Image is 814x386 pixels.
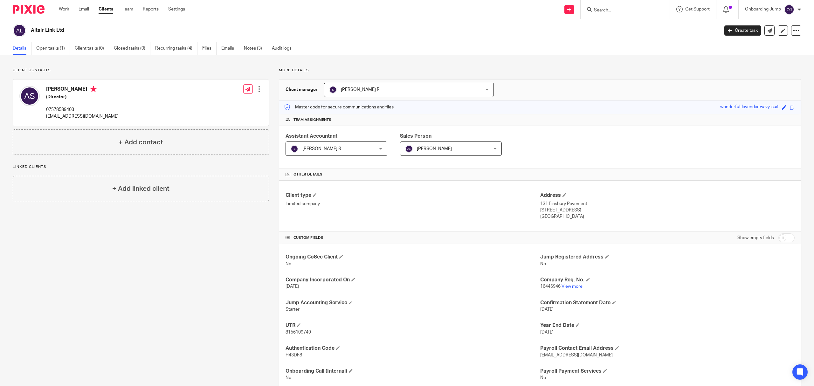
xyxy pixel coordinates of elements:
span: [PERSON_NAME] R [341,87,380,92]
span: [PERSON_NAME] [417,147,452,151]
p: Limited company [286,201,540,207]
h4: UTR [286,322,540,329]
img: svg%3E [329,86,337,93]
h4: + Add linked client [112,184,169,194]
a: Create task [724,25,761,36]
a: Team [123,6,133,12]
a: Clients [99,6,113,12]
a: Files [202,42,217,55]
p: More details [279,68,801,73]
span: 8156109749 [286,330,311,334]
a: View more [562,284,583,289]
h4: + Add contact [119,137,163,147]
img: svg%3E [19,86,40,106]
h4: Jump Accounting Service [286,300,540,306]
h3: Client manager [286,86,318,93]
span: No [286,262,291,266]
h4: Payroll Contact Email Address [540,345,795,352]
p: Linked clients [13,164,269,169]
h4: Authentication Code [286,345,540,352]
i: Primary [90,86,97,92]
a: Open tasks (1) [36,42,70,55]
h4: Address [540,192,795,199]
a: Emails [221,42,239,55]
a: Closed tasks (0) [114,42,150,55]
span: No [540,262,546,266]
a: Reports [143,6,159,12]
h4: CUSTOM FIELDS [286,235,540,240]
a: Details [13,42,31,55]
span: [DATE] [286,284,299,289]
a: Client tasks (0) [75,42,109,55]
h4: Confirmation Statement Date [540,300,795,306]
h2: Altair Link Ltd [31,27,578,34]
p: 131 Finsbury Pavement [540,201,795,207]
span: Team assignments [293,117,331,122]
a: Settings [168,6,185,12]
p: Client contacts [13,68,269,73]
p: Master code for secure communications and files [284,104,394,110]
img: svg%3E [784,4,794,15]
p: Onboarding Jump [745,6,781,12]
img: Pixie [13,5,45,14]
p: [EMAIL_ADDRESS][DOMAIN_NAME] [46,113,119,120]
a: Work [59,6,69,12]
span: [DATE] [540,330,554,334]
img: svg%3E [405,145,413,153]
h4: Payroll Payment Services [540,368,795,375]
p: [GEOGRAPHIC_DATA] [540,213,795,220]
h4: Jump Registered Address [540,254,795,260]
span: Starter [286,307,300,312]
span: Other details [293,172,322,177]
h5: (Director) [46,94,119,100]
p: 07578589403 [46,107,119,113]
h4: Client type [286,192,540,199]
span: [PERSON_NAME] R [302,147,341,151]
input: Search [593,8,651,13]
span: 16446946 [540,284,561,289]
span: [EMAIL_ADDRESS][DOMAIN_NAME] [540,353,613,357]
span: No [540,376,546,380]
p: [STREET_ADDRESS] [540,207,795,213]
h4: Company Incorporated On [286,277,540,283]
h4: Ongoing CoSec Client [286,254,540,260]
a: Notes (3) [244,42,267,55]
img: svg%3E [13,24,26,37]
span: Assistant Accountant [286,134,337,139]
span: [DATE] [540,307,554,312]
span: H43DF8 [286,353,302,357]
span: Sales Person [400,134,431,139]
a: Email [79,6,89,12]
img: svg%3E [291,145,298,153]
a: Audit logs [272,42,296,55]
div: wonderful-lavendar-wavy-suit [720,104,779,111]
span: No [286,376,291,380]
h4: Year End Date [540,322,795,329]
a: Recurring tasks (4) [155,42,197,55]
h4: [PERSON_NAME] [46,86,119,94]
label: Show empty fields [737,235,774,241]
h4: Company Reg. No. [540,277,795,283]
span: Get Support [685,7,710,11]
h4: Onboarding Call (Internal) [286,368,540,375]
